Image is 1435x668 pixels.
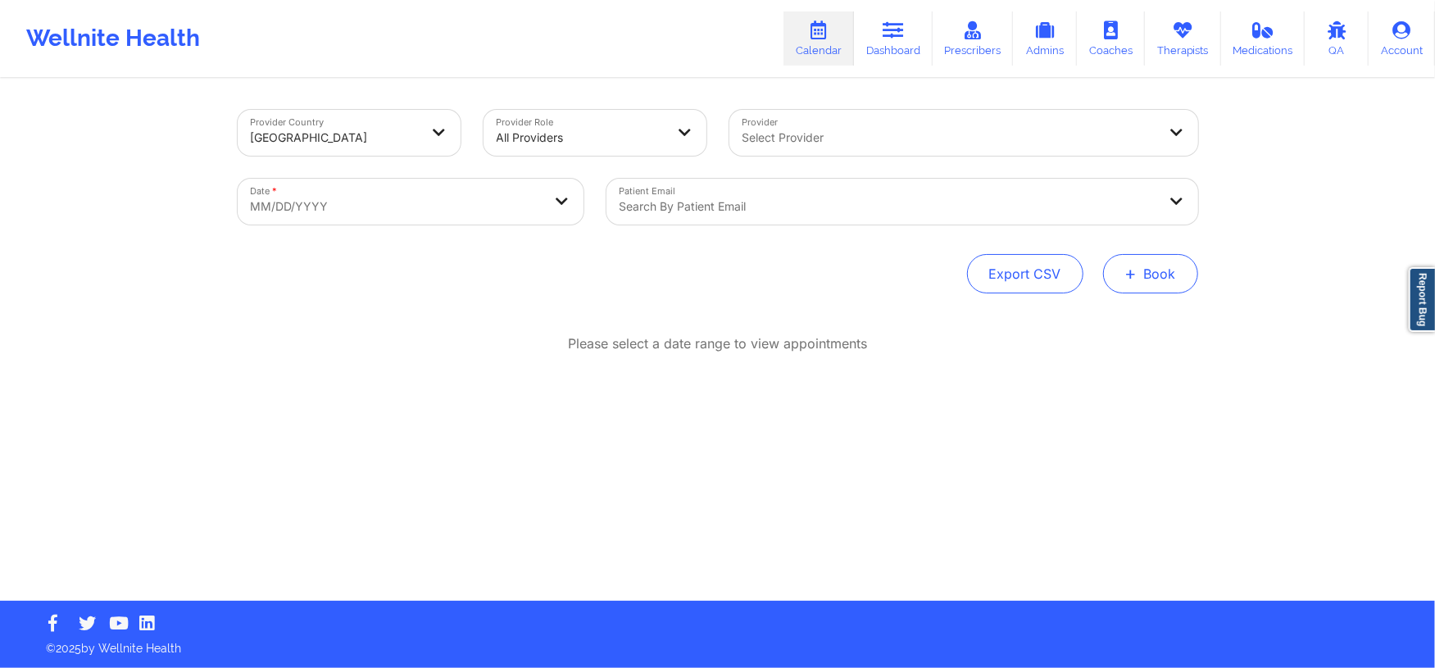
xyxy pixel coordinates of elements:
span: + [1125,269,1138,278]
button: +Book [1103,254,1198,293]
a: Prescribers [933,11,1014,66]
p: Please select a date range to view appointments [568,334,867,353]
a: Dashboard [854,11,933,66]
div: All Providers [497,120,665,156]
a: Medications [1221,11,1306,66]
div: [GEOGRAPHIC_DATA] [251,120,420,156]
a: Therapists [1145,11,1221,66]
a: QA [1305,11,1369,66]
button: Export CSV [967,254,1083,293]
a: Report Bug [1409,267,1435,332]
a: Account [1369,11,1435,66]
p: © 2025 by Wellnite Health [34,629,1401,657]
a: Admins [1013,11,1077,66]
a: Coaches [1077,11,1145,66]
a: Calendar [783,11,854,66]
